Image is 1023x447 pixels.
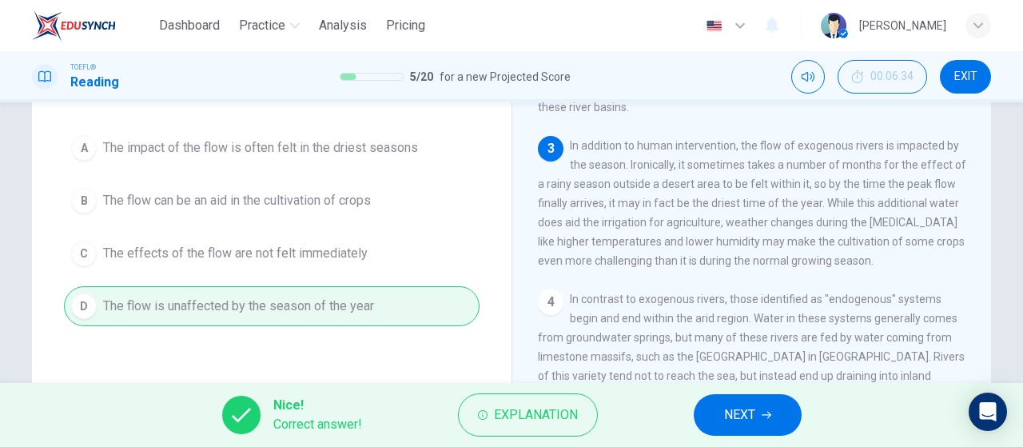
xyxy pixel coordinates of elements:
[32,10,153,42] a: EduSynch logo
[954,70,977,83] span: EXIT
[940,60,991,94] button: EXIT
[704,20,724,32] img: en
[494,404,578,426] span: Explanation
[386,16,425,35] span: Pricing
[32,10,116,42] img: EduSynch logo
[838,60,927,94] div: Hide
[694,394,802,436] button: NEXT
[159,16,220,35] span: Dashboard
[821,13,846,38] img: Profile picture
[538,293,965,401] span: In contrast to exogenous rivers, those identified as "endogenous" systems begin and end within th...
[538,136,563,162] div: 3
[410,67,433,86] span: 5 / 20
[859,16,946,35] div: [PERSON_NAME]
[724,404,755,426] span: NEXT
[70,62,96,73] span: TOEFL®
[538,289,563,315] div: 4
[838,60,927,94] button: 00:06:34
[239,16,285,35] span: Practice
[70,73,119,92] h1: Reading
[319,16,367,35] span: Analysis
[969,393,1007,431] div: Open Intercom Messenger
[791,60,825,94] div: Mute
[153,11,226,40] button: Dashboard
[233,11,306,40] button: Practice
[538,139,966,267] span: In addition to human intervention, the flow of exogenous rivers is impacted by the season. Ironic...
[273,415,362,434] span: Correct answer!
[870,70,914,83] span: 00:06:34
[273,396,362,415] span: Nice!
[458,393,598,437] button: Explanation
[380,11,432,40] button: Pricing
[312,11,373,40] button: Analysis
[440,67,571,86] span: for a new Projected Score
